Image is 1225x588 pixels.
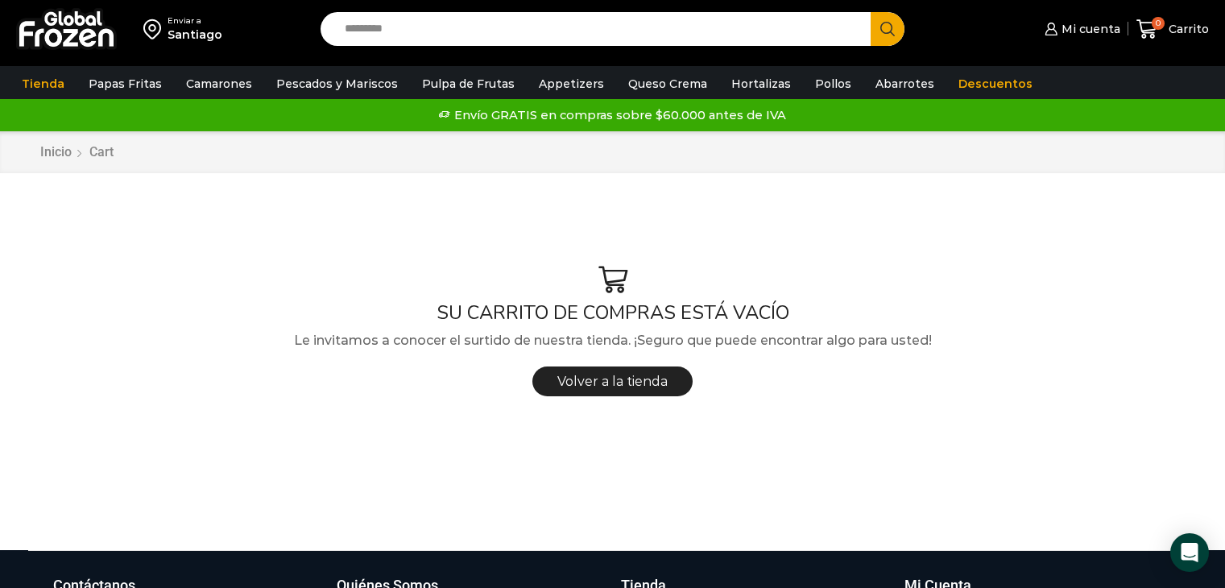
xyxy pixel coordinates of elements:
a: Pollos [807,68,859,99]
a: Papas Fritas [81,68,170,99]
a: Queso Crema [620,68,715,99]
a: Descuentos [950,68,1041,99]
a: 0 Carrito [1136,10,1209,48]
a: Inicio [39,143,72,162]
a: Pulpa de Frutas [414,68,523,99]
button: Search button [871,12,904,46]
a: Hortalizas [723,68,799,99]
span: Mi cuenta [1057,21,1120,37]
span: Volver a la tienda [557,374,668,389]
div: Enviar a [168,15,222,27]
img: address-field-icon.svg [143,15,168,43]
h1: SU CARRITO DE COMPRAS ESTÁ VACÍO [28,301,1197,325]
span: Cart [89,144,114,159]
p: Le invitamos a conocer el surtido de nuestra tienda. ¡Seguro que puede encontrar algo para usted! [28,330,1197,351]
span: 0 [1152,17,1165,30]
a: Tienda [14,68,72,99]
a: Volver a la tienda [532,366,693,396]
a: Pescados y Mariscos [268,68,406,99]
span: Carrito [1165,21,1209,37]
a: Camarones [178,68,260,99]
a: Appetizers [531,68,612,99]
div: Santiago [168,27,222,43]
a: Abarrotes [867,68,942,99]
div: Open Intercom Messenger [1170,533,1209,572]
a: Mi cuenta [1041,13,1119,45]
